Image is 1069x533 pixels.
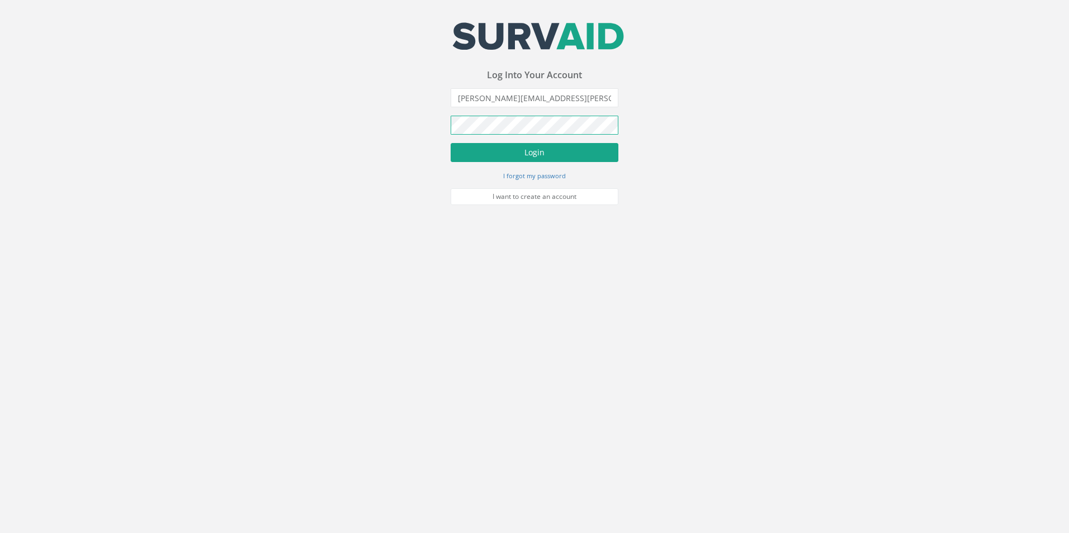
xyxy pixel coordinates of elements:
[503,170,566,180] a: I forgot my password
[451,70,618,80] h3: Log Into Your Account
[503,172,566,180] small: I forgot my password
[451,143,618,162] button: Login
[451,188,618,205] a: I want to create an account
[451,88,618,107] input: Email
